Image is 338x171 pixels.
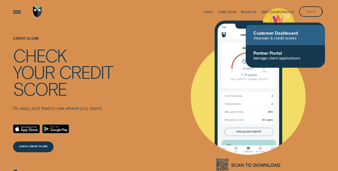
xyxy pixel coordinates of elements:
div: Credit Score [218,10,236,14]
span: View loan & credit scores [253,36,317,40]
span: Partner Portal [253,50,317,56]
a: Customer DashboardView loan & credit scores [246,25,325,45]
div: your [13,64,55,80]
span: Manage client applications [253,56,317,60]
div: Round Up [241,10,256,14]
a: Android App on Google Play [42,124,69,133]
span: Customer Dashboard [253,30,317,36]
div: Log in [307,10,315,12]
div: score [13,80,67,97]
button: Log in [299,6,323,17]
button: Open Menu [12,7,23,17]
div: credit [59,64,113,80]
a: Download on the App Store [13,124,40,133]
h4: Check your credit score [13,47,113,97]
div: Loans [204,10,213,14]
img: Wisr [33,7,42,17]
div: Debt Consol Discount [261,10,294,14]
p: It’s easy and free to see where you stand. [13,105,113,111]
a: Partner PortalManage client applications [246,45,325,65]
div: Check [13,47,66,64]
h1: Credit Score [13,36,113,47]
a: CHECK CREDIT SCORE [13,141,54,152]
